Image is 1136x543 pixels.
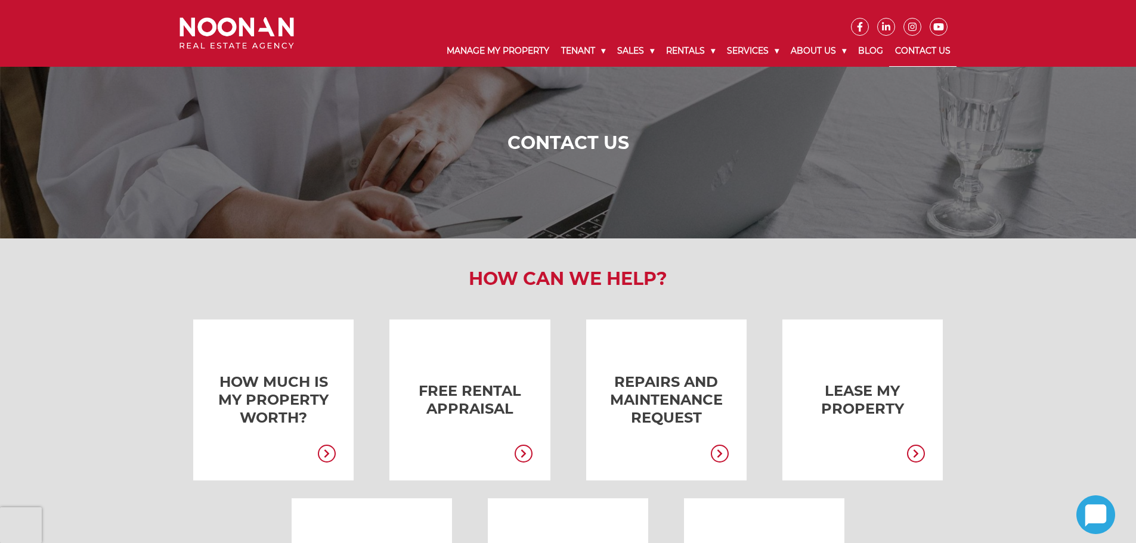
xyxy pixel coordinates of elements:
[721,36,785,66] a: Services
[611,36,660,66] a: Sales
[660,36,721,66] a: Rentals
[171,268,965,290] h2: How Can We Help?
[889,36,957,67] a: Contact Us
[441,36,555,66] a: Manage My Property
[852,36,889,66] a: Blog
[555,36,611,66] a: Tenant
[785,36,852,66] a: About Us
[182,132,954,154] h1: Contact Us
[179,17,294,49] img: Noonan Real Estate Agency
